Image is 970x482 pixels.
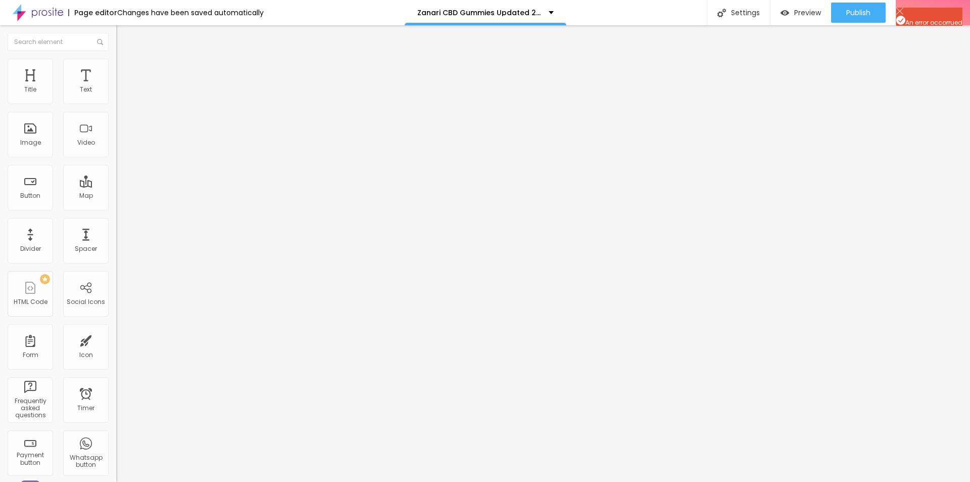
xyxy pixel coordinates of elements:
[75,245,97,252] div: Spacer
[417,9,541,16] p: Zanari CBD Gummies Updated 2025
[79,352,93,359] div: Icon
[14,298,47,305] div: HTML Code
[10,398,50,419] div: Frequently asked questions
[67,298,105,305] div: Social Icons
[23,352,38,359] div: Form
[717,9,726,17] img: Icone
[20,192,40,199] div: Button
[116,25,970,482] iframe: Editor
[831,3,886,23] button: Publish
[20,245,41,252] div: Divider
[80,86,92,93] div: Text
[896,18,962,27] span: An error occorrued
[77,139,95,146] div: Video
[794,9,821,17] span: Preview
[896,16,905,25] img: Icone
[896,8,903,15] img: Icone
[97,39,103,45] img: Icone
[24,86,36,93] div: Title
[846,9,870,17] span: Publish
[68,9,117,16] div: Page editor
[66,454,106,469] div: Whatsapp button
[8,33,109,51] input: Search element
[20,139,41,146] div: Image
[117,9,264,16] div: Changes have been saved automatically
[781,9,789,17] img: view-1.svg
[770,3,831,23] button: Preview
[10,452,50,466] div: Payment button
[77,405,94,412] div: Timer
[79,192,93,199] div: Map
